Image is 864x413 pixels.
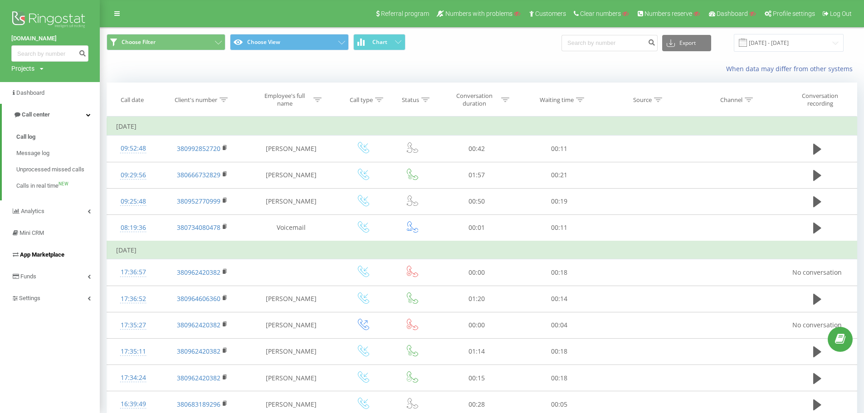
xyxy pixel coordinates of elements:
span: App Marketplace [20,251,64,258]
td: 00:50 [436,188,518,214]
div: 17:34:24 [116,369,151,387]
div: Conversation duration [450,92,499,107]
td: 01:14 [436,338,518,364]
div: 09:25:48 [116,193,151,210]
a: Calls in real timeNEW [16,178,100,194]
span: Mini CRM [20,229,44,236]
span: Chart [372,39,387,45]
td: 00:18 [518,338,600,364]
td: 00:42 [436,136,518,162]
span: Clear numbers [580,10,621,17]
div: Call date [121,96,144,104]
td: [DATE] [107,241,857,259]
a: Call center [2,104,100,126]
td: [PERSON_NAME] [245,162,337,188]
a: Unprocessed missed calls [16,161,100,178]
span: Call log [16,132,35,141]
td: 00:19 [518,188,600,214]
td: 00:18 [518,259,600,286]
div: Status [402,96,419,104]
span: Dashboard [717,10,748,17]
a: Call log [16,129,100,145]
span: Numbers with problems [445,10,513,17]
a: Message log [16,145,100,161]
td: 00:00 [436,312,518,338]
span: Calls in real time [16,181,59,190]
div: Client's number [175,96,217,104]
a: 380952770999 [177,197,220,205]
div: 09:29:56 [116,166,151,184]
input: Search by number [11,45,88,62]
div: Source [633,96,652,104]
span: Message log [16,149,49,158]
div: Projects [11,64,34,73]
div: 17:35:11 [116,343,151,360]
td: [PERSON_NAME] [245,312,337,338]
td: 00:04 [518,312,600,338]
td: [PERSON_NAME] [245,338,337,364]
span: Dashboard [16,89,44,96]
td: 00:11 [518,214,600,241]
a: 380962420382 [177,321,220,329]
td: 00:18 [518,365,600,391]
button: Choose Filter [107,34,225,50]
div: Conversation recording [791,92,849,107]
span: Settings [19,295,40,301]
span: Numbers reserve [644,10,692,17]
div: 08:19:36 [116,219,151,237]
td: [PERSON_NAME] [245,286,337,312]
span: Unprocessed missed calls [16,165,84,174]
span: Profile settings [773,10,815,17]
a: 380683189296 [177,400,220,408]
span: Funds [20,273,36,280]
span: Referral program [381,10,429,17]
a: 380962420382 [177,268,220,277]
a: 380964606360 [177,294,220,303]
div: Employee's full name [258,92,311,107]
a: [DOMAIN_NAME] [11,34,88,43]
td: 00:14 [518,286,600,312]
button: Export [662,35,711,51]
img: Ringostat logo [11,9,88,32]
td: 00:11 [518,136,600,162]
div: Waiting time [540,96,574,104]
span: Call center [22,111,50,118]
a: 380666732829 [177,170,220,179]
td: [PERSON_NAME] [245,365,337,391]
div: 09:52:48 [116,140,151,157]
div: 17:36:52 [116,290,151,308]
button: Chart [353,34,405,50]
span: Log Out [830,10,852,17]
a: 380992852720 [177,144,220,153]
div: Channel [720,96,742,104]
div: 17:35:27 [116,316,151,334]
a: 380962420382 [177,347,220,355]
span: Analytics [21,208,44,214]
div: Call type [350,96,373,104]
button: Choose View [230,34,349,50]
a: 380962420382 [177,374,220,382]
div: 16:39:49 [116,395,151,413]
span: No conversation [792,268,842,277]
td: 00:21 [518,162,600,188]
input: Search by number [561,35,658,51]
td: 00:00 [436,259,518,286]
td: 01:57 [436,162,518,188]
td: Voicemail [245,214,337,241]
span: Choose Filter [122,39,156,46]
td: 00:15 [436,365,518,391]
span: Customers [535,10,566,17]
td: 00:01 [436,214,518,241]
td: [DATE] [107,117,857,136]
div: 17:36:57 [116,263,151,281]
td: [PERSON_NAME] [245,136,337,162]
td: 01:20 [436,286,518,312]
span: No conversation [792,321,842,329]
td: [PERSON_NAME] [245,188,337,214]
a: When data may differ from other systems [726,64,857,73]
a: 380734080478 [177,223,220,232]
